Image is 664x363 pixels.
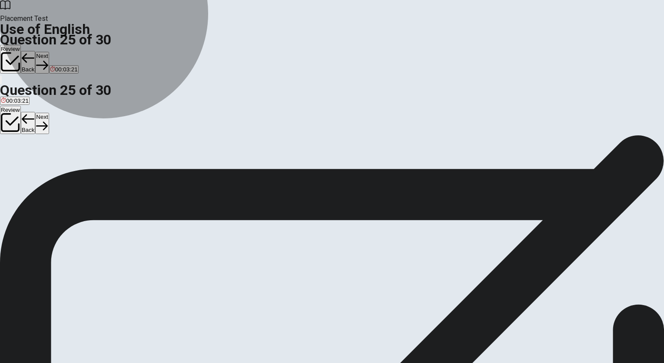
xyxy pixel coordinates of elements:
[21,51,36,74] button: Back
[35,113,49,134] button: Next
[21,112,36,134] button: Back
[55,66,78,73] span: 00:03:21
[6,97,29,104] span: 00:03:21
[35,52,49,73] button: Next
[49,65,79,74] button: 00:03:21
